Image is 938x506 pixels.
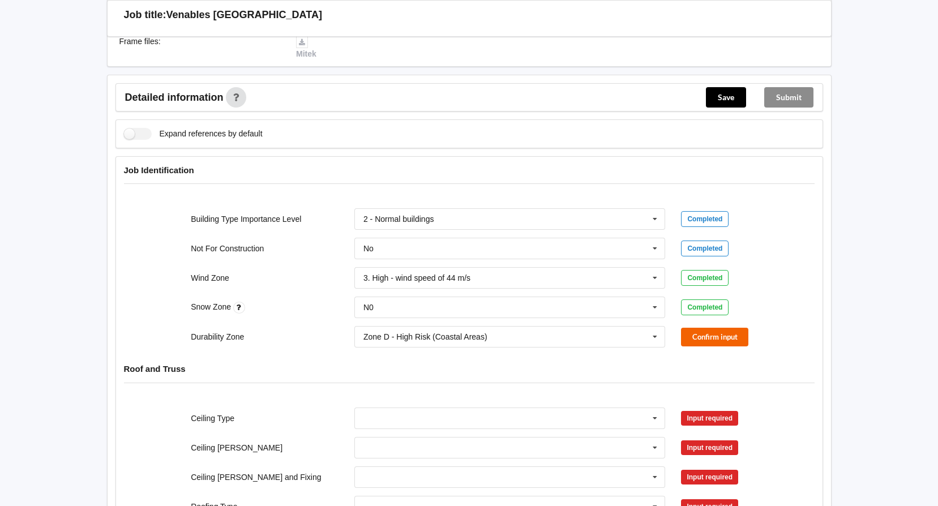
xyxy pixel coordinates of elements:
[191,473,321,482] label: Ceiling [PERSON_NAME] and Fixing
[124,8,166,22] h3: Job title:
[191,443,282,452] label: Ceiling [PERSON_NAME]
[681,328,748,346] button: Confirm input
[706,87,746,108] button: Save
[191,332,244,341] label: Durability Zone
[166,8,322,22] h3: Venables [GEOGRAPHIC_DATA]
[296,37,316,58] a: Mitek
[363,303,374,311] div: N0
[191,215,301,224] label: Building Type Importance Level
[191,414,234,423] label: Ceiling Type
[125,92,224,102] span: Detailed information
[363,333,487,341] div: Zone D - High Risk (Coastal Areas)
[681,411,738,426] div: Input required
[681,270,729,286] div: Completed
[681,211,729,227] div: Completed
[363,274,470,282] div: 3. High - wind speed of 44 m/s
[124,165,815,175] h4: Job Identification
[681,241,729,256] div: Completed
[681,299,729,315] div: Completed
[191,302,233,311] label: Snow Zone
[191,273,229,282] label: Wind Zone
[363,245,374,252] div: No
[124,128,263,140] label: Expand references by default
[124,363,815,374] h4: Roof and Truss
[363,215,434,223] div: 2 - Normal buildings
[681,440,738,455] div: Input required
[112,36,289,59] div: Frame files :
[191,244,264,253] label: Not For Construction
[681,470,738,484] div: Input required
